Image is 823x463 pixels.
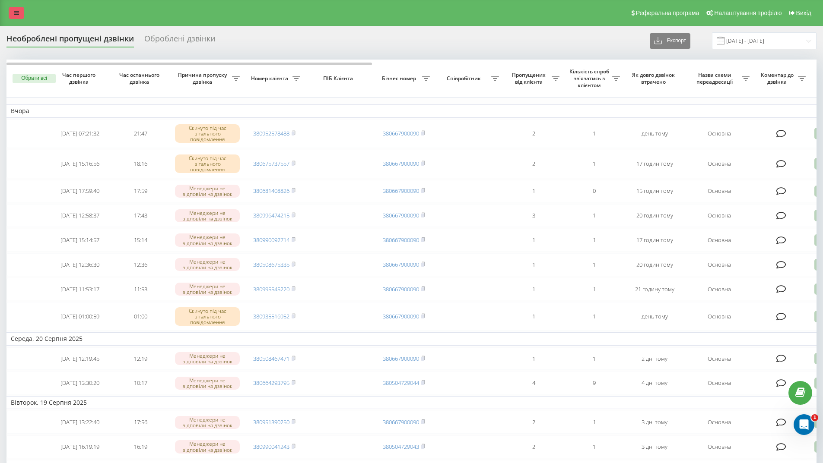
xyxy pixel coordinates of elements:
[624,278,685,301] td: 21 годину тому
[253,160,289,167] a: 380675737557
[248,75,292,82] span: Номер клієнта
[685,120,754,148] td: Основна
[50,120,110,148] td: [DATE] 07:21:32
[503,278,564,301] td: 1
[624,411,685,434] td: 3 дні тому
[685,229,754,252] td: Основна
[564,302,624,331] td: 1
[383,443,419,450] a: 380504729043
[110,204,171,227] td: 17:43
[50,253,110,276] td: [DATE] 12:36:30
[564,180,624,203] td: 0
[685,347,754,370] td: Основна
[508,72,552,85] span: Пропущених від клієнта
[794,414,814,435] iframe: Intercom live chat
[110,229,171,252] td: 15:14
[144,34,215,47] div: Оброблені дзвінки
[50,204,110,227] td: [DATE] 12:58:37
[383,312,419,320] a: 380667900090
[685,435,754,458] td: Основна
[685,204,754,227] td: Основна
[624,372,685,394] td: 4 дні тому
[312,75,366,82] span: ПІБ Клієнта
[624,302,685,331] td: день тому
[253,261,289,268] a: 380508675335
[624,150,685,178] td: 17 годин тому
[624,120,685,148] td: день тому
[253,211,289,219] a: 380996474215
[503,411,564,434] td: 2
[685,150,754,178] td: Основна
[564,229,624,252] td: 1
[253,379,289,387] a: 380664293795
[685,253,754,276] td: Основна
[175,283,240,296] div: Менеджери не відповіли на дзвінок
[503,150,564,178] td: 2
[383,236,419,244] a: 380667900090
[50,229,110,252] td: [DATE] 15:14:57
[57,72,103,85] span: Час першого дзвінка
[253,355,289,362] a: 380508467471
[253,187,289,195] a: 380681408826
[110,372,171,394] td: 10:17
[110,302,171,331] td: 01:00
[6,34,134,47] div: Необроблені пропущені дзвінки
[564,435,624,458] td: 1
[383,285,419,293] a: 380667900090
[175,352,240,365] div: Менеджери не відповіли на дзвінок
[685,411,754,434] td: Основна
[503,435,564,458] td: 2
[503,229,564,252] td: 1
[503,253,564,276] td: 1
[503,180,564,203] td: 1
[50,411,110,434] td: [DATE] 13:22:40
[383,160,419,167] a: 380667900090
[175,233,240,246] div: Менеджери не відповіли на дзвінок
[110,278,171,301] td: 11:53
[175,124,240,143] div: Скинуто під час вітального повідомлення
[110,253,171,276] td: 12:36
[50,347,110,370] td: [DATE] 12:19:45
[175,258,240,271] div: Менеджери не відповіли на дзвінок
[564,204,624,227] td: 1
[503,204,564,227] td: 3
[503,302,564,331] td: 1
[714,9,782,16] span: Налаштування профілю
[50,435,110,458] td: [DATE] 16:19:19
[383,211,419,219] a: 380667900090
[564,372,624,394] td: 9
[383,129,419,137] a: 380667900090
[685,180,754,203] td: Основна
[624,180,685,203] td: 15 годин тому
[110,347,171,370] td: 12:19
[503,372,564,394] td: 4
[383,418,419,426] a: 380667900090
[564,278,624,301] td: 1
[685,372,754,394] td: Основна
[117,72,164,85] span: Час останнього дзвінка
[439,75,491,82] span: Співробітник
[564,411,624,434] td: 1
[50,278,110,301] td: [DATE] 11:53:17
[636,9,699,16] span: Реферальна програма
[175,416,240,429] div: Менеджери не відповіли на дзвінок
[383,355,419,362] a: 380667900090
[110,180,171,203] td: 17:59
[253,443,289,450] a: 380990041243
[685,278,754,301] td: Основна
[50,150,110,178] td: [DATE] 15:16:56
[689,72,742,85] span: Назва схеми переадресації
[383,187,419,195] a: 380667900090
[110,411,171,434] td: 17:56
[253,312,289,320] a: 380935516952
[564,120,624,148] td: 1
[175,440,240,453] div: Менеджери не відповіли на дзвінок
[564,253,624,276] td: 1
[650,33,690,49] button: Експорт
[564,347,624,370] td: 1
[503,120,564,148] td: 2
[50,302,110,331] td: [DATE] 01:00:59
[253,418,289,426] a: 380951390250
[110,150,171,178] td: 18:16
[624,204,685,227] td: 20 годин тому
